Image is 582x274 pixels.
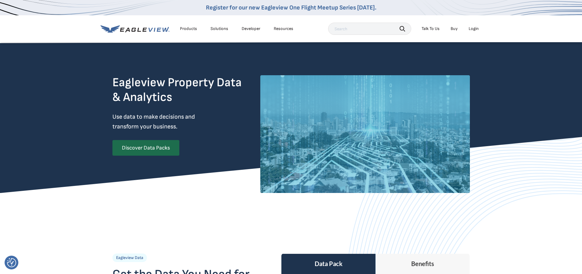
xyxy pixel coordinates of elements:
[206,4,376,11] a: Register for our new Eagleview One Flight Meetup Series [DATE].
[375,254,470,274] th: Benefits
[328,23,411,35] input: Search
[422,26,440,31] div: Talk To Us
[242,26,260,31] a: Developer
[180,26,197,31] div: Products
[112,140,179,156] a: Discover Data Packs
[210,26,228,31] div: Solutions
[112,75,246,105] h2: Eagleview Property Data & Analytics
[451,26,458,31] a: Buy
[112,254,147,262] p: Eagleview Data
[112,112,205,131] p: Use data to make decisions and transform your business.
[281,254,375,274] th: Data Pack
[274,26,293,31] div: Resources
[7,258,16,267] img: Revisit consent button
[7,258,16,267] button: Consent Preferences
[469,26,479,31] div: Login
